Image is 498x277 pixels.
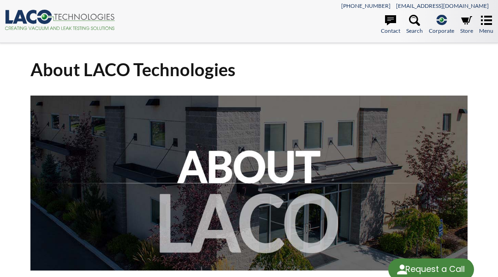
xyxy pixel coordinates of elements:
span: Corporate [429,26,454,35]
img: round button [395,262,409,277]
a: Search [406,15,423,35]
a: [PHONE_NUMBER] [341,2,391,9]
img: about-laco.jpg [30,96,468,271]
a: Menu [479,15,493,35]
a: Store [460,15,473,35]
a: [EMAIL_ADDRESS][DOMAIN_NAME] [396,2,489,9]
a: Contact [381,15,400,35]
h1: About LACO Technologies [30,58,468,81]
